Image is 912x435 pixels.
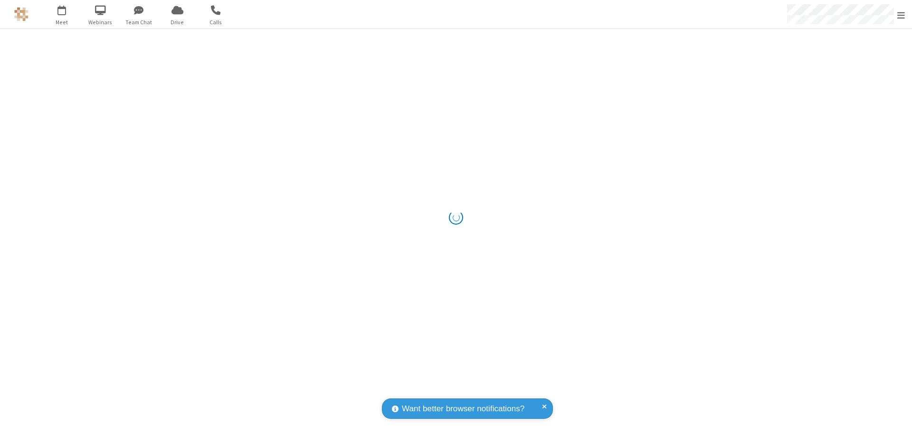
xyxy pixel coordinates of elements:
[14,7,28,21] img: QA Selenium DO NOT DELETE OR CHANGE
[402,403,524,415] span: Want better browser notifications?
[198,18,234,27] span: Calls
[121,18,157,27] span: Team Chat
[44,18,80,27] span: Meet
[160,18,195,27] span: Drive
[83,18,118,27] span: Webinars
